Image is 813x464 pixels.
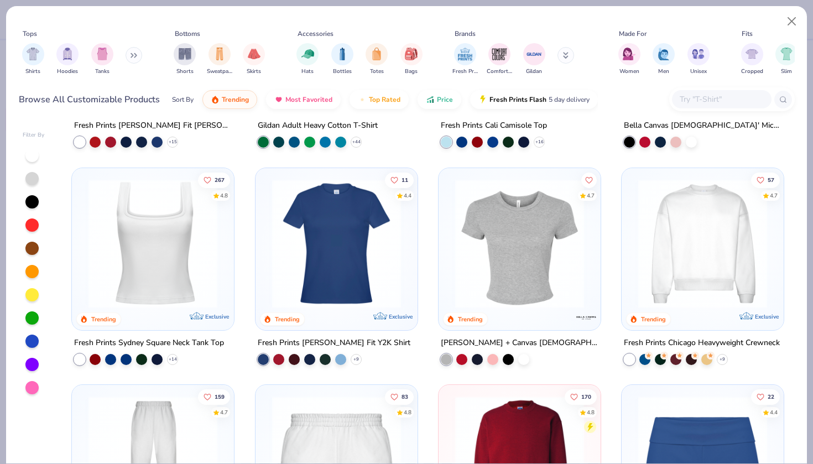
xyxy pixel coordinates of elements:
[523,43,545,76] div: filter for Gildan
[174,43,196,76] button: filter button
[83,179,223,307] img: 94a2aa95-cd2b-4983-969b-ecd512716e9a
[23,29,37,39] div: Tops
[222,95,249,104] span: Trending
[369,95,400,104] span: Top Rated
[487,43,512,76] div: filter for Comfort Colors
[331,43,353,76] button: filter button
[780,48,793,60] img: Slim Image
[455,29,476,39] div: Brands
[658,48,670,60] img: Men Image
[441,336,598,350] div: [PERSON_NAME] + Canvas [DEMOGRAPHIC_DATA]' Micro Ribbed Baby Tee
[352,139,360,145] span: + 44
[619,67,639,76] span: Women
[470,90,598,109] button: Fresh Prints Flash5 day delivery
[405,48,417,60] img: Bags Image
[400,43,423,76] div: filter for Bags
[301,67,314,76] span: Hats
[775,43,798,76] div: filter for Slim
[741,43,763,76] div: filter for Cropped
[653,43,675,76] button: filter button
[775,43,798,76] button: filter button
[618,43,640,76] div: filter for Women
[169,139,177,145] span: + 15
[403,408,411,416] div: 4.8
[405,67,418,76] span: Bags
[658,67,669,76] span: Men
[487,67,512,76] span: Comfort Colors
[587,191,595,200] div: 4.7
[549,93,590,106] span: 5 day delivery
[526,46,543,62] img: Gildan Image
[692,48,705,60] img: Unisex Image
[418,90,461,109] button: Price
[61,48,74,60] img: Hoodies Image
[587,408,595,416] div: 4.8
[487,43,512,76] button: filter button
[57,67,78,76] span: Hoodies
[96,48,108,60] img: Tanks Image
[384,389,413,404] button: Like
[179,48,191,60] img: Shorts Image
[457,46,473,62] img: Fresh Prints Image
[755,313,779,320] span: Exclusive
[243,43,265,76] button: filter button
[202,90,257,109] button: Trending
[274,95,283,104] img: most_fav.gif
[575,306,597,329] img: Bella + Canvas logo
[401,177,408,183] span: 11
[452,43,478,76] div: filter for Fresh Prints
[384,172,413,187] button: Like
[220,408,228,416] div: 4.7
[437,95,453,104] span: Price
[401,394,408,399] span: 83
[452,43,478,76] button: filter button
[768,394,774,399] span: 22
[56,43,79,76] button: filter button
[741,43,763,76] button: filter button
[633,179,773,307] img: 1358499d-a160-429c-9f1e-ad7a3dc244c9
[248,48,260,60] img: Skirts Image
[211,95,220,104] img: trending.gif
[266,90,341,109] button: Most Favorited
[207,67,232,76] span: Sweatpants
[267,179,406,307] img: 6a9a0a85-ee36-4a89-9588-981a92e8a910
[19,93,160,106] div: Browse All Customizable Products
[742,29,753,39] div: Fits
[56,43,79,76] div: filter for Hoodies
[371,48,383,60] img: Totes Image
[452,67,478,76] span: Fresh Prints
[565,389,597,404] button: Like
[247,67,261,76] span: Skirts
[751,172,780,187] button: Like
[523,43,545,76] button: filter button
[74,119,232,133] div: Fresh Prints [PERSON_NAME] Fit [PERSON_NAME] Shirt with Stripes
[751,389,780,404] button: Like
[400,43,423,76] button: filter button
[74,336,224,350] div: Fresh Prints Sydney Square Neck Tank Top
[389,313,413,320] span: Exclusive
[331,43,353,76] div: filter for Bottles
[175,29,200,39] div: Bottoms
[298,29,333,39] div: Accessories
[746,48,758,60] img: Cropped Image
[91,43,113,76] button: filter button
[198,172,230,187] button: Like
[336,48,348,60] img: Bottles Image
[581,394,591,399] span: 170
[333,67,352,76] span: Bottles
[770,191,778,200] div: 4.7
[95,67,110,76] span: Tanks
[285,95,332,104] span: Most Favorited
[169,356,177,363] span: + 14
[489,95,546,104] span: Fresh Prints Flash
[22,43,44,76] button: filter button
[22,43,44,76] div: filter for Shirts
[491,46,508,62] img: Comfort Colors Image
[243,43,265,76] div: filter for Skirts
[770,408,778,416] div: 4.4
[720,356,725,363] span: + 9
[353,356,359,363] span: + 9
[174,43,196,76] div: filter for Shorts
[358,95,367,104] img: TopRated.gif
[526,67,542,76] span: Gildan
